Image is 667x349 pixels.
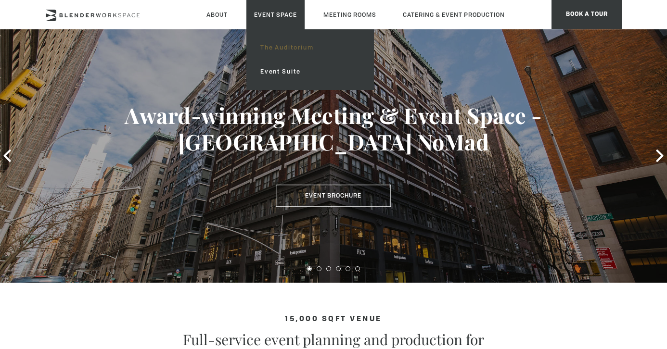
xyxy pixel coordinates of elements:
h4: 15,000 sqft venue [45,315,622,324]
iframe: Chat Widget [451,15,667,349]
h3: Award-winning Meeting & Event Space - [GEOGRAPHIC_DATA] NoMad [33,102,633,156]
a: The Auditorium [253,36,368,60]
a: Event Suite [253,60,368,84]
a: Event Brochure [276,185,391,207]
h2: Welcome [33,68,633,80]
